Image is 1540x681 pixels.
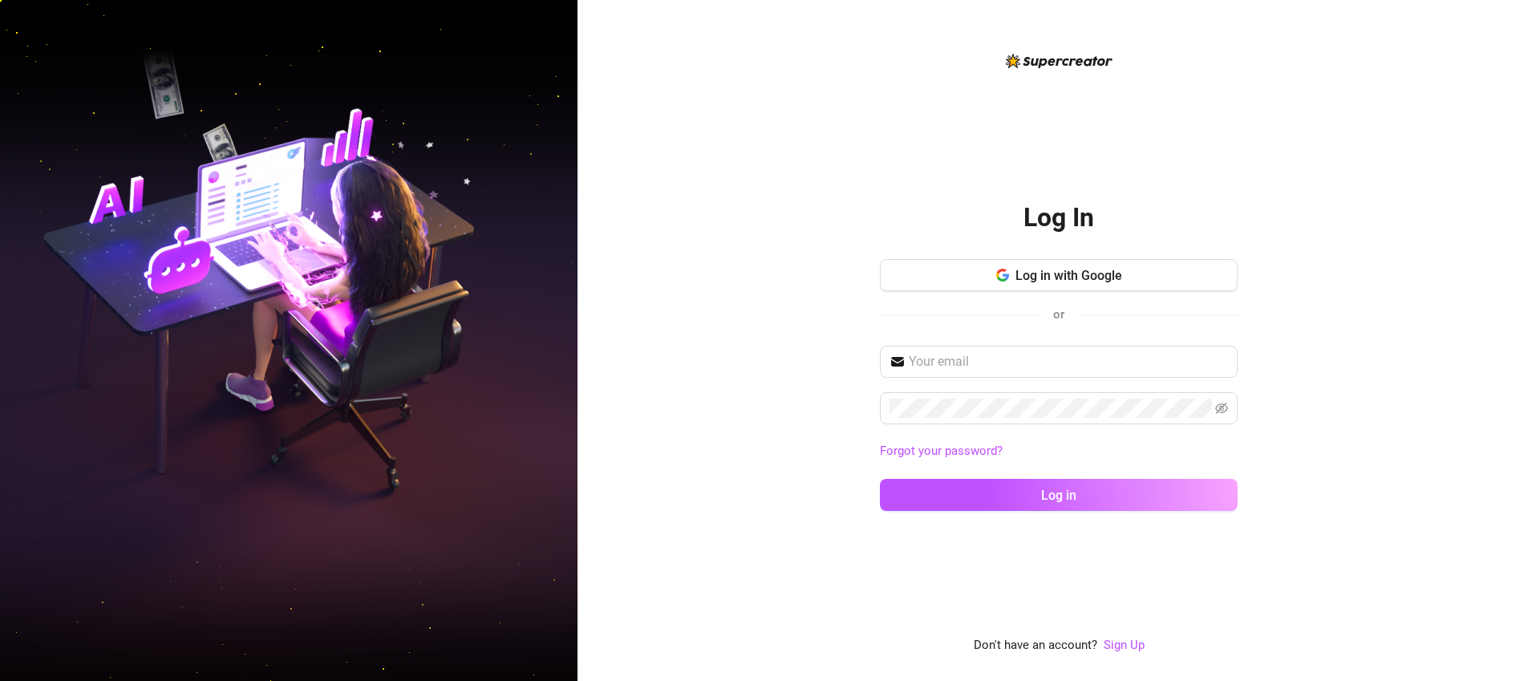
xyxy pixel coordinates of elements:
span: Log in with Google [1015,268,1122,283]
h2: Log In [1023,201,1094,234]
a: Forgot your password? [880,444,1003,458]
span: Log in [1041,488,1076,503]
span: eye-invisible [1215,402,1228,415]
span: or [1053,307,1064,322]
button: Log in with Google [880,259,1238,291]
img: logo-BBDzfeDw.svg [1006,54,1112,68]
a: Forgot your password? [880,442,1238,461]
a: Sign Up [1104,636,1145,655]
button: Log in [880,479,1238,511]
span: Don't have an account? [974,636,1097,655]
input: Your email [909,352,1228,371]
a: Sign Up [1104,638,1145,652]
